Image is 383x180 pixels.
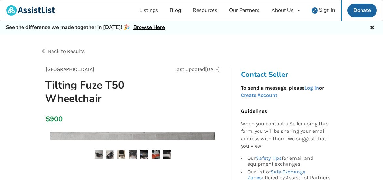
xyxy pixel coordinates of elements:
div: About Us [271,8,294,13]
img: tilting fuze t50 wheelchair-wheelchair-mobility-north vancouver-assistlist-listing [152,150,160,159]
a: Donate [347,4,377,17]
a: Listings [134,0,164,21]
img: assistlist-logo [6,5,55,16]
a: Resources [187,0,223,21]
a: user icon Sign In [306,0,341,21]
span: Last Updated [174,66,205,72]
h1: Tilting Fuze T50 Wheelchair [40,78,167,105]
b: Guidelines [241,108,267,114]
img: tilting fuze t50 wheelchair-wheelchair-mobility-north vancouver-assistlist-listing [117,150,125,159]
img: user icon [312,7,318,14]
a: Safety Tips [256,155,282,161]
img: tilting fuze t50 wheelchair-wheelchair-mobility-north vancouver-assistlist-listing [129,150,137,159]
a: Create Account [241,92,277,98]
a: Blog [164,0,187,21]
img: tilting fuze t50 wheelchair-wheelchair-mobility-north vancouver-assistlist-listing [95,150,103,159]
span: Sign In [319,7,335,14]
a: Our Partners [223,0,265,21]
p: When you contact a Seller using this form, you will be sharing your email address with them. We s... [241,120,334,150]
span: [DATE] [205,66,220,72]
div: Our for email and equipment exchanges [247,155,334,168]
img: tilting fuze t50 wheelchair-wheelchair-mobility-north vancouver-assistlist-listing [163,150,171,159]
div: $900 [46,115,47,124]
h5: See the difference we made together in [DATE]! 🎉 [6,24,165,31]
a: Browse Here [133,24,165,31]
img: tilting fuze t50 wheelchair-wheelchair-mobility-north vancouver-assistlist-listing [140,150,148,159]
img: tilting fuze t50 wheelchair-wheelchair-mobility-north vancouver-assistlist-listing [106,150,114,159]
span: [GEOGRAPHIC_DATA] [46,66,94,72]
strong: To send a message, please or [241,85,324,98]
h3: Contact Seller [241,70,337,79]
a: Log In [304,85,319,91]
span: Back to Results [48,48,85,54]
